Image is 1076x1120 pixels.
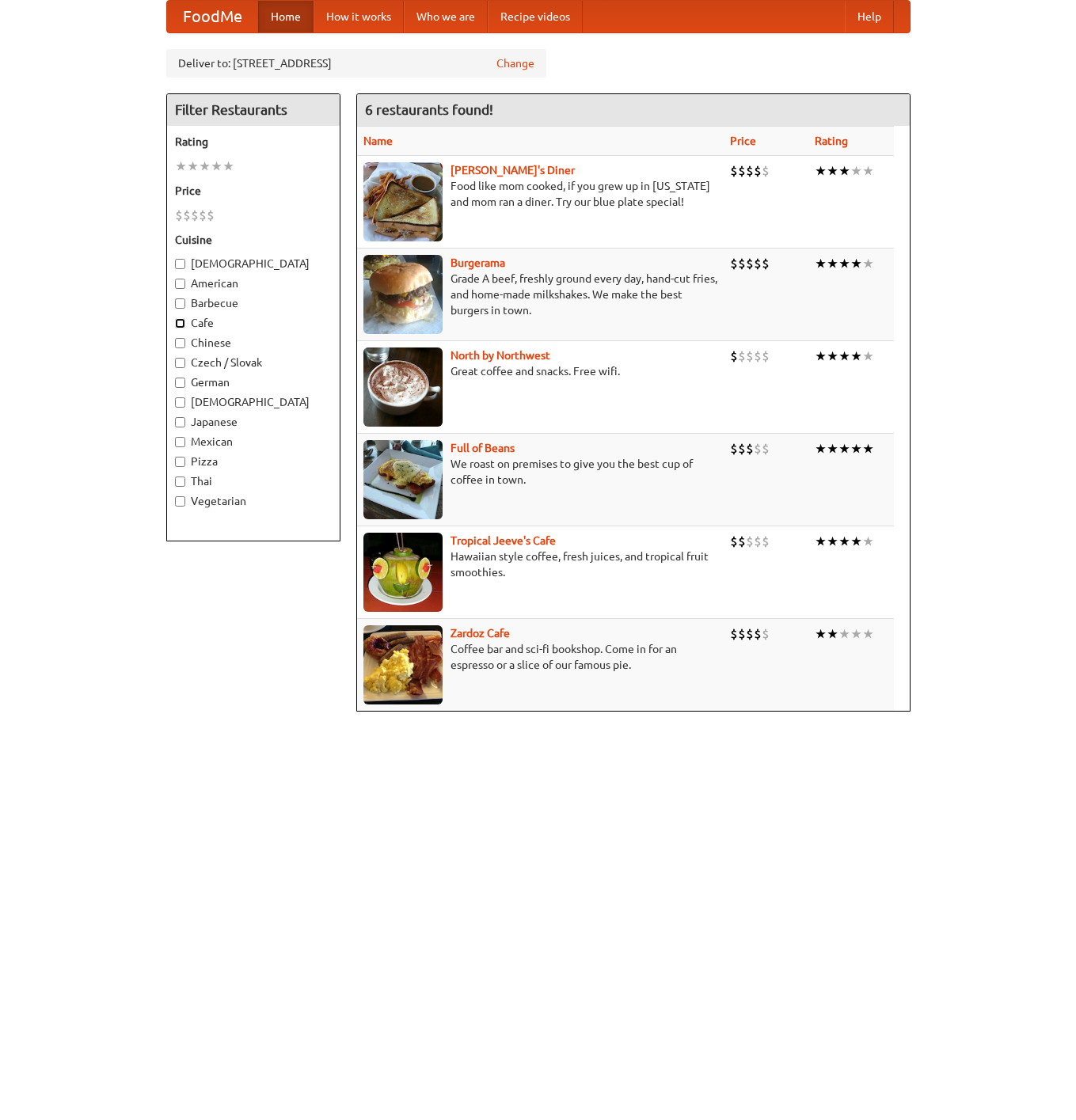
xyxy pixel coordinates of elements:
[167,94,340,126] h4: Filter Restaurants
[762,625,770,643] li: $
[862,440,874,457] li: ★
[175,437,185,447] input: Mexican
[167,1,258,32] a: FoodMe
[175,414,332,430] label: Japanese
[862,625,874,643] li: ★
[730,347,738,365] li: $
[754,162,762,180] li: $
[730,625,738,643] li: $
[363,625,443,704] img: zardoz.jpg
[365,102,493,117] ng-pluralize: 6 restaurants found!
[183,207,191,224] li: $
[850,162,862,180] li: ★
[451,256,505,269] a: Burgerama
[175,298,185,309] input: Barbecue
[827,440,838,457] li: ★
[838,533,850,550] li: ★
[175,134,332,150] h5: Rating
[363,347,443,427] img: north.jpg
[815,135,848,147] a: Rating
[738,255,746,272] li: $
[363,135,393,147] a: Name
[762,255,770,272] li: $
[754,347,762,365] li: $
[363,162,443,241] img: sallys.jpg
[815,162,827,180] li: ★
[175,397,185,408] input: [DEMOGRAPHIC_DATA]
[746,347,754,365] li: $
[838,162,850,180] li: ★
[175,279,185,289] input: American
[862,162,874,180] li: ★
[827,533,838,550] li: ★
[850,625,862,643] li: ★
[815,625,827,643] li: ★
[451,534,556,547] a: Tropical Jeeve's Cafe
[175,232,332,248] h5: Cuisine
[404,1,488,32] a: Who we are
[827,162,838,180] li: ★
[838,347,850,365] li: ★
[451,349,550,362] a: North by Northwest
[850,440,862,457] li: ★
[363,549,717,580] p: Hawaiian style coffee, fresh juices, and tropical fruit smoothies.
[730,533,738,550] li: $
[838,255,850,272] li: ★
[175,374,332,390] label: German
[850,347,862,365] li: ★
[746,162,754,180] li: $
[746,255,754,272] li: $
[738,347,746,365] li: $
[175,183,332,199] h5: Price
[754,533,762,550] li: $
[754,625,762,643] li: $
[175,158,187,175] li: ★
[175,454,332,469] label: Pizza
[762,440,770,457] li: $
[175,318,185,328] input: Cafe
[363,440,443,519] img: beans.jpg
[166,49,546,78] div: Deliver to: [STREET_ADDRESS]
[175,457,185,467] input: Pizza
[175,338,185,348] input: Chinese
[762,347,770,365] li: $
[754,440,762,457] li: $
[175,207,183,224] li: $
[738,440,746,457] li: $
[175,315,332,331] label: Cafe
[363,363,717,379] p: Great coffee and snacks. Free wifi.
[451,627,510,640] a: Zardoz Cafe
[175,434,332,450] label: Mexican
[730,135,756,147] a: Price
[175,275,332,291] label: American
[258,1,314,32] a: Home
[838,440,850,457] li: ★
[175,378,185,388] input: German
[451,164,575,177] a: [PERSON_NAME]'s Diner
[738,162,746,180] li: $
[862,533,874,550] li: ★
[363,271,717,318] p: Grade A beef, freshly ground every day, hand-cut fries, and home-made milkshakes. We make the bes...
[451,442,515,454] a: Full of Beans
[175,473,332,489] label: Thai
[363,178,717,210] p: Food like mom cooked, if you grew up in [US_STATE] and mom ran a diner. Try our blue plate special!
[850,533,862,550] li: ★
[754,255,762,272] li: $
[827,347,838,365] li: ★
[314,1,404,32] a: How it works
[199,207,207,224] li: $
[827,625,838,643] li: ★
[746,625,754,643] li: $
[187,158,199,175] li: ★
[815,255,827,272] li: ★
[191,207,199,224] li: $
[730,440,738,457] li: $
[207,207,215,224] li: $
[363,641,717,673] p: Coffee bar and sci-fi bookshop. Come in for an espresso or a slice of our famous pie.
